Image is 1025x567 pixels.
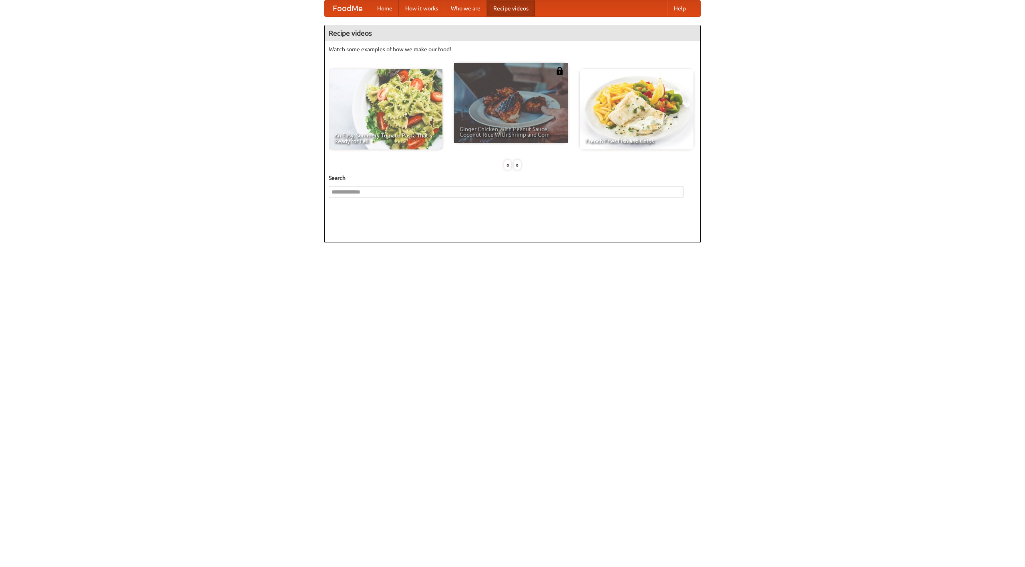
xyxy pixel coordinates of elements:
[556,67,564,75] img: 483408.png
[334,133,437,144] span: An Easy, Summery Tomato Pasta That's Ready for Fall
[580,69,693,149] a: French Fries Fish and Chips
[585,138,688,144] span: French Fries Fish and Chips
[399,0,444,16] a: How it works
[487,0,535,16] a: Recipe videos
[325,0,371,16] a: FoodMe
[325,25,700,41] h4: Recipe videos
[667,0,692,16] a: Help
[504,160,511,170] div: «
[329,174,696,182] h5: Search
[514,160,521,170] div: »
[371,0,399,16] a: Home
[444,0,487,16] a: Who we are
[329,69,442,149] a: An Easy, Summery Tomato Pasta That's Ready for Fall
[329,45,696,53] p: Watch some examples of how we make our food!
